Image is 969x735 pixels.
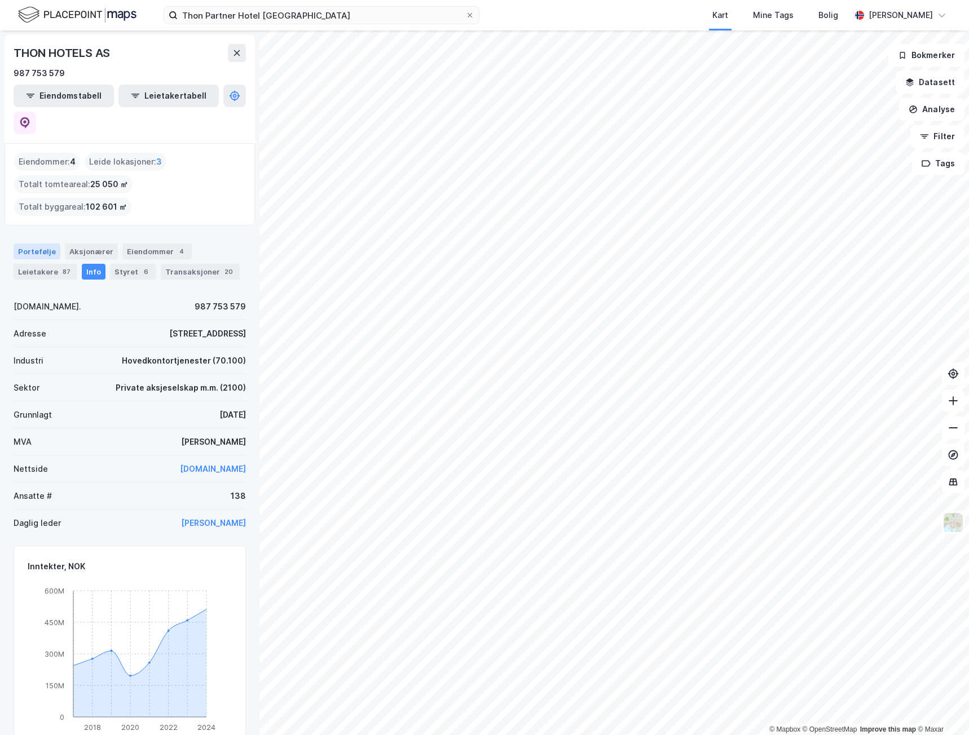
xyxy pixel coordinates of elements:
div: 87 [60,266,73,277]
button: Filter [910,125,964,148]
tspan: 0 [60,712,64,721]
div: Inntekter, NOK [28,560,85,573]
tspan: 2022 [160,723,178,732]
button: Datasett [896,71,964,94]
div: 138 [231,489,246,503]
div: 987 753 579 [195,300,246,313]
div: Portefølje [14,243,60,259]
div: Styret [110,264,156,280]
div: 4 [176,246,187,257]
div: Daglig leder [14,516,61,530]
input: Søk på adresse, matrikkel, gårdeiere, leietakere eller personer [178,7,465,24]
div: Grunnlagt [14,408,52,422]
tspan: 150M [46,680,64,689]
div: THON HOTELS AS [14,44,112,62]
div: 987 753 579 [14,67,65,80]
div: Transaksjoner [161,264,240,280]
button: Bokmerker [888,44,964,67]
div: Info [82,264,105,280]
div: Totalt tomteareal : [14,175,133,193]
div: Adresse [14,327,46,340]
span: 4 [70,155,76,169]
div: [DOMAIN_NAME]. [14,300,81,313]
div: Leietakere [14,264,77,280]
div: 6 [140,266,152,277]
span: 25 050 ㎡ [90,178,128,191]
div: Ansatte # [14,489,52,503]
div: Kontrollprogram for chat [913,681,969,735]
tspan: 2020 [121,723,139,732]
div: Private aksjeselskap m.m. (2100) [116,381,246,395]
tspan: 300M [45,649,64,658]
div: Hovedkontortjenester (70.100) [122,354,246,367]
div: Nettside [14,462,48,476]
div: [PERSON_NAME] [869,8,933,22]
div: [STREET_ADDRESS] [169,327,246,340]
a: Mapbox [769,725,800,733]
button: Tags [912,152,964,175]
div: Eiendommer [122,243,192,259]
tspan: 450M [45,617,64,626]
button: Eiendomstabell [14,85,114,107]
div: Leide lokasjoner : [85,153,166,171]
tspan: 2024 [197,723,215,732]
div: [DATE] [219,408,246,422]
a: OpenStreetMap [803,725,857,733]
div: [PERSON_NAME] [181,435,246,449]
iframe: Chat Widget [913,681,969,735]
tspan: 2018 [84,723,101,732]
div: Bolig [818,8,838,22]
span: 102 601 ㎡ [86,200,127,214]
button: Analyse [899,98,964,121]
img: Z [942,512,964,533]
div: Aksjonærer [65,243,118,259]
div: Eiendommer : [14,153,80,171]
a: Improve this map [860,725,916,733]
span: 3 [156,155,162,169]
tspan: 600M [45,586,64,595]
div: MVA [14,435,32,449]
button: Leietakertabell [118,85,219,107]
div: Kart [712,8,728,22]
a: [DOMAIN_NAME] [180,464,246,473]
div: Mine Tags [753,8,794,22]
img: logo.f888ab2527a4732fd821a326f86c7f29.svg [18,5,136,25]
div: 20 [222,266,235,277]
div: Totalt byggareal : [14,198,131,216]
div: Sektor [14,381,39,395]
div: Industri [14,354,43,367]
